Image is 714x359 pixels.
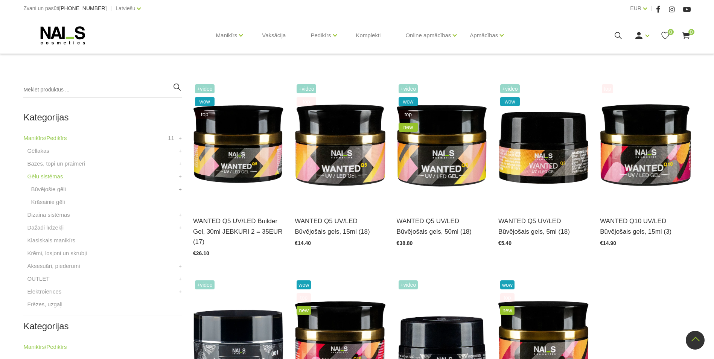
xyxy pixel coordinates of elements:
span: new [500,306,515,315]
a: + [178,223,182,232]
a: Vaksācija [256,17,292,53]
a: OUTLET [27,274,49,283]
a: WANTED Q5 UV/LED Būvējošais gels, 5ml (18) [498,216,589,236]
a: Latviešu [116,4,135,13]
a: EUR [630,4,641,13]
img: Gels WANTED NAILS cosmetics tehniķu komanda ir radījusi gelu, kas ilgi jau ir katra meistara mekl... [295,82,385,207]
div: Zvani un pasūti [23,4,107,13]
a: Bāzes, topi un praimeri [27,159,85,168]
a: Manikīrs/Pedikīrs [23,134,67,143]
a: Manikīrs [216,20,237,50]
a: Būvējošie gēli [31,185,66,194]
a: WANTED Q5 UV/LED Builder Gel, 30ml JEBKURI 2 = 35EUR (17) [193,216,283,247]
span: wow [500,280,515,289]
a: Komplekti [350,17,387,53]
h2: Kategorijas [23,321,182,331]
span: 0 [668,29,674,35]
a: WANTED Q10 UV/LED Būvējošais gels, 15ml (3) [600,216,690,236]
span: wow [297,280,311,289]
a: Krēmi, losjoni un skrubji [27,249,87,258]
a: + [178,262,182,271]
a: + [178,274,182,283]
a: Dažādi līdzekļi [27,223,64,232]
span: top [399,110,418,119]
span: €38.80 [397,240,413,246]
a: + [178,134,182,143]
a: Klasiskais manikīrs [27,236,75,245]
a: Aksesuāri, piederumi [27,262,80,271]
span: +Video [195,280,215,289]
span: new [399,123,418,132]
span: €14.90 [600,240,616,246]
span: wow [399,97,418,106]
span: +Video [500,84,520,93]
a: Manikīrs/Pedikīrs [23,342,67,351]
span: €5.40 [498,240,512,246]
a: Apmācības [470,20,498,50]
a: Gēlu sistēmas [27,172,63,181]
a: + [178,185,182,194]
img: Gels WANTED NAILS cosmetics tehniķu komanda ir radījusi gelu, kas ilgi jau ir katra meistara mekl... [193,82,283,207]
span: new [297,306,311,315]
span: [PHONE_NUMBER] [59,5,107,11]
span: top [297,97,316,106]
a: 0 [661,31,670,40]
a: Frēzes, uzgaļi [27,300,62,309]
img: Gels WANTED NAILS cosmetics tehniķu komanda ir radījusi gelu, kas ilgi jau ir katra meistara mekl... [600,82,690,207]
input: Meklēt produktus ... [23,82,182,97]
span: €26.10 [193,250,209,256]
span: wow [195,97,215,106]
a: Elektroierīces [27,287,61,296]
a: + [178,287,182,296]
span: 0 [688,29,694,35]
a: WANTED Q5 UV/LED Būvējošais gels, 15ml (18) [295,216,385,236]
h2: Kategorijas [23,113,182,122]
span: +Video [195,84,215,93]
span: wow [500,97,520,106]
a: + [178,146,182,155]
a: Krāsainie gēli [31,198,65,207]
span: +Video [399,280,418,289]
span: 11 [168,134,174,143]
a: Dizaina sistēmas [27,210,70,219]
a: Gēllakas [27,146,49,155]
span: +Video [297,84,316,93]
span: +Video [399,84,418,93]
img: Gels WANTED NAILS cosmetics tehniķu komanda ir radījusi gelu, kas ilgi jau ir katra meistara mekl... [397,82,487,207]
span: top [500,293,515,302]
span: | [651,4,652,13]
a: WANTED Q5 UV/LED Būvējošais gels, 50ml (18) [397,216,487,236]
a: + [178,159,182,168]
a: 0 [681,31,691,40]
a: [PHONE_NUMBER] [59,6,107,11]
span: top [602,84,613,93]
img: Gels WANTED NAILS cosmetics tehniķu komanda ir radījusi gelu, kas ilgi jau ir katra meistara mekl... [498,82,589,207]
span: | [110,4,112,13]
span: top [297,293,311,302]
a: + [178,172,182,181]
a: + [178,210,182,219]
span: top [195,110,215,119]
a: Pedikīrs [311,20,331,50]
a: Online apmācības [405,20,451,50]
span: €14.40 [295,240,311,246]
